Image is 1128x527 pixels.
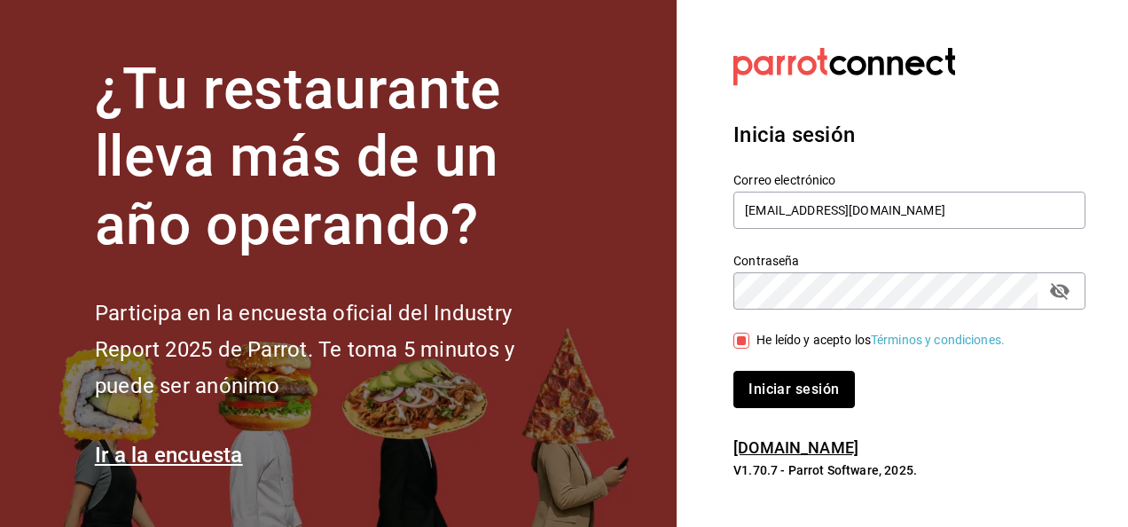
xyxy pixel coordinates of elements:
[756,331,1005,350] div: He leído y acepto los
[95,443,243,468] a: Ir a la encuesta
[733,192,1085,229] input: Ingresa tu correo electrónico
[1045,276,1075,306] button: passwordField
[95,295,574,404] h2: Participa en la encuesta oficial del Industry Report 2025 de Parrot. Te toma 5 minutos y puede se...
[733,254,1085,266] label: Contraseña
[733,461,1085,479] p: V1.70.7 - Parrot Software, 2025.
[95,56,574,260] h1: ¿Tu restaurante lleva más de un año operando?
[733,371,854,408] button: Iniciar sesión
[733,119,1085,151] h3: Inicia sesión
[733,438,858,457] a: [DOMAIN_NAME]
[733,173,1085,185] label: Correo electrónico
[871,333,1005,347] a: Términos y condiciones.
